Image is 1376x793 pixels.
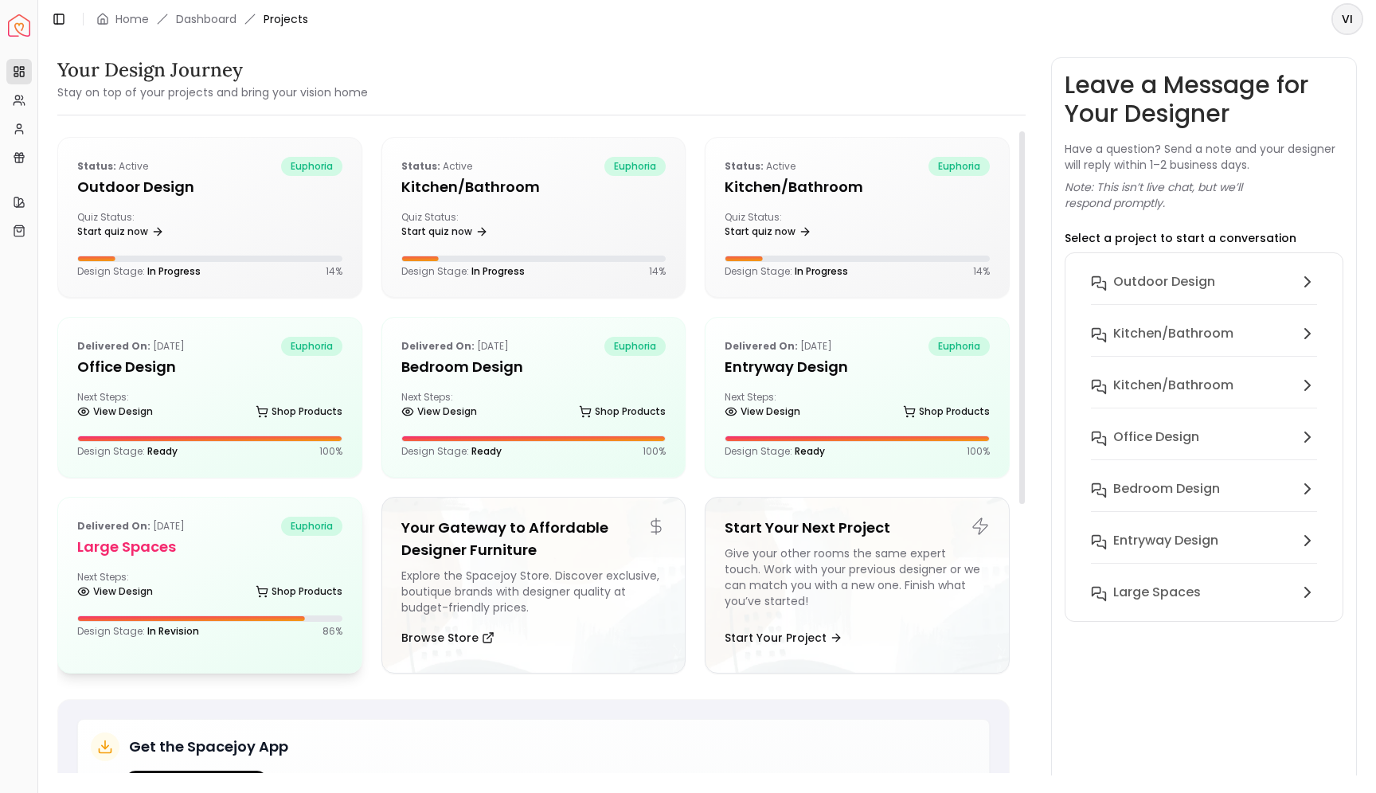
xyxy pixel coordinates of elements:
[401,157,472,176] p: active
[281,337,342,356] span: euphoria
[928,337,990,356] span: euphoria
[973,265,990,278] p: 14 %
[77,265,201,278] p: Design Stage:
[77,625,199,638] p: Design Stage:
[256,580,342,603] a: Shop Products
[281,157,342,176] span: euphoria
[795,264,848,278] span: In Progress
[77,337,185,356] p: [DATE]
[401,356,666,378] h5: Bedroom design
[705,497,1010,674] a: Start Your Next ProjectGive your other rooms the same expert touch. Work with your previous desig...
[115,11,149,27] a: Home
[725,337,832,356] p: [DATE]
[1078,421,1330,473] button: Office design
[401,622,494,654] button: Browse Store
[281,517,342,536] span: euphoria
[77,391,342,423] div: Next Steps:
[1113,583,1201,602] h6: Large Spaces
[77,339,150,353] b: Delivered on:
[401,211,527,243] div: Quiz Status:
[1078,369,1330,421] button: Kitchen/Bathroom
[725,391,990,423] div: Next Steps:
[649,265,666,278] p: 14 %
[77,517,185,536] p: [DATE]
[725,545,990,615] div: Give your other rooms the same expert touch. Work with your previous designer or we can match you...
[326,265,342,278] p: 14 %
[77,356,342,378] h5: Office design
[77,445,178,458] p: Design Stage:
[928,157,990,176] span: euphoria
[401,176,666,198] h5: Kitchen/Bathroom
[77,519,150,533] b: Delivered on:
[401,339,475,353] b: Delivered on:
[1078,473,1330,525] button: Bedroom design
[147,444,178,458] span: Ready
[725,356,990,378] h5: entryway design
[725,445,825,458] p: Design Stage:
[1113,376,1233,395] h6: Kitchen/Bathroom
[256,400,342,423] a: Shop Products
[401,337,509,356] p: [DATE]
[77,536,342,558] h5: Large Spaces
[129,736,288,758] h5: Get the Spacejoy App
[604,337,666,356] span: euphoria
[264,11,308,27] span: Projects
[1065,179,1343,211] p: Note: This isn’t live chat, but we’ll respond promptly.
[77,571,342,603] div: Next Steps:
[1113,428,1199,447] h6: Office design
[795,444,825,458] span: Ready
[1333,5,1362,33] span: VI
[1078,318,1330,369] button: Kitchen/Bathroom
[604,157,666,176] span: euphoria
[1113,531,1218,550] h6: entryway design
[725,159,764,173] b: Status:
[77,221,164,243] a: Start quiz now
[401,517,666,561] h5: Your Gateway to Affordable Designer Furniture
[401,445,502,458] p: Design Stage:
[967,445,990,458] p: 100 %
[57,57,368,83] h3: Your Design Journey
[147,264,201,278] span: In Progress
[401,568,666,615] div: Explore the Spacejoy Store. Discover exclusive, boutique brands with designer quality at budget-f...
[1331,3,1363,35] button: VI
[1078,576,1330,608] button: Large Spaces
[401,221,488,243] a: Start quiz now
[1065,230,1296,246] p: Select a project to start a conversation
[176,11,236,27] a: Dashboard
[77,580,153,603] a: View Design
[725,176,990,198] h5: Kitchen/Bathroom
[725,339,798,353] b: Delivered on:
[725,211,850,243] div: Quiz Status:
[401,400,477,423] a: View Design
[725,221,811,243] a: Start quiz now
[77,400,153,423] a: View Design
[401,159,440,173] b: Status:
[643,445,666,458] p: 100 %
[725,400,800,423] a: View Design
[725,157,795,176] p: active
[471,444,502,458] span: Ready
[471,264,525,278] span: In Progress
[725,265,848,278] p: Design Stage:
[903,400,990,423] a: Shop Products
[725,517,990,539] h5: Start Your Next Project
[1065,71,1343,128] h3: Leave a Message for Your Designer
[381,497,686,674] a: Your Gateway to Affordable Designer FurnitureExplore the Spacejoy Store. Discover exclusive, bout...
[1113,324,1233,343] h6: Kitchen/Bathroom
[1113,272,1215,291] h6: Outdoor design
[401,265,525,278] p: Design Stage:
[1065,141,1343,173] p: Have a question? Send a note and your designer will reply within 1–2 business days.
[1113,479,1220,498] h6: Bedroom design
[77,159,116,173] b: Status:
[401,391,666,423] div: Next Steps:
[8,14,30,37] a: Spacejoy
[1078,525,1330,576] button: entryway design
[77,176,342,198] h5: Outdoor design
[8,14,30,37] img: Spacejoy Logo
[57,84,368,100] small: Stay on top of your projects and bring your vision home
[147,624,199,638] span: In Revision
[77,211,203,243] div: Quiz Status:
[319,445,342,458] p: 100 %
[77,157,148,176] p: active
[579,400,666,423] a: Shop Products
